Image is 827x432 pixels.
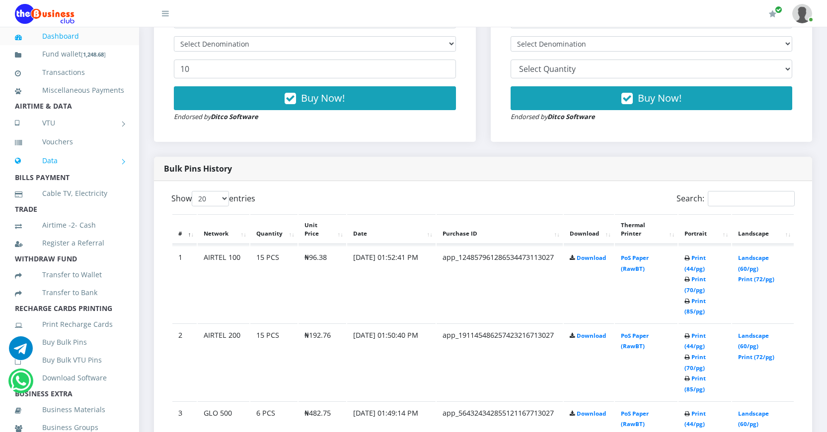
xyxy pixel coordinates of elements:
a: Print Recharge Cards [15,313,124,336]
a: Chat for support [10,376,31,393]
th: Quantity: activate to sort column ascending [250,214,298,245]
a: Dashboard [15,25,124,48]
th: Portrait: activate to sort column ascending [678,214,731,245]
a: Data [15,148,124,173]
img: User [792,4,812,23]
a: Print (85/pg) [684,374,706,393]
th: #: activate to sort column descending [172,214,197,245]
a: Transactions [15,61,124,84]
strong: Bulk Pins History [164,163,232,174]
th: Purchase ID: activate to sort column ascending [437,214,563,245]
a: Fund wallet[1,248.68] [15,43,124,66]
th: Thermal Printer: activate to sort column ascending [615,214,678,245]
a: Download Software [15,367,124,389]
a: Buy Bulk Pins [15,331,124,354]
a: Landscape (60/pg) [738,410,769,428]
td: app_191145486257423216713027 [437,323,563,400]
label: Show entries [171,191,255,206]
a: Download [577,410,606,417]
th: Unit Price: activate to sort column ascending [299,214,346,245]
strong: Ditco Software [547,112,595,121]
a: Print (70/pg) [684,275,706,294]
span: Renew/Upgrade Subscription [775,6,782,13]
span: Buy Now! [638,91,681,105]
a: PoS Paper (RawBT) [621,254,649,272]
a: PoS Paper (RawBT) [621,332,649,350]
td: 2 [172,323,197,400]
td: AIRTEL 100 [198,246,249,322]
th: Download: activate to sort column ascending [564,214,614,245]
a: Print (44/pg) [684,254,706,272]
a: Vouchers [15,130,124,153]
span: Buy Now! [301,91,345,105]
a: Airtime -2- Cash [15,214,124,237]
a: Print (72/pg) [738,353,774,361]
th: Landscape: activate to sort column ascending [732,214,794,245]
td: 15 PCS [250,323,298,400]
a: Miscellaneous Payments [15,79,124,102]
td: [DATE] 01:52:41 PM [347,246,436,322]
button: Buy Now! [174,86,456,110]
strong: Ditco Software [211,112,258,121]
a: Transfer to Bank [15,281,124,304]
td: ₦96.38 [299,246,346,322]
input: Enter Quantity [174,60,456,78]
a: Business Materials [15,398,124,421]
a: Print (44/pg) [684,410,706,428]
small: [ ] [81,51,106,58]
small: Endorsed by [511,112,595,121]
a: PoS Paper (RawBT) [621,410,649,428]
a: Transfer to Wallet [15,263,124,286]
a: Buy Bulk VTU Pins [15,349,124,371]
button: Buy Now! [511,86,793,110]
td: 15 PCS [250,246,298,322]
a: Chat for support [9,344,33,360]
th: Date: activate to sort column ascending [347,214,436,245]
a: Print (72/pg) [738,275,774,283]
i: Renew/Upgrade Subscription [769,10,776,18]
label: Search: [677,191,795,206]
select: Showentries [192,191,229,206]
a: VTU [15,111,124,135]
a: Print (70/pg) [684,353,706,371]
a: Landscape (60/pg) [738,332,769,350]
img: Logo [15,4,75,24]
a: Cable TV, Electricity [15,182,124,205]
a: Print (44/pg) [684,332,706,350]
a: Print (85/pg) [684,297,706,315]
th: Network: activate to sort column ascending [198,214,249,245]
td: 1 [172,246,197,322]
small: Endorsed by [174,112,258,121]
a: Landscape (60/pg) [738,254,769,272]
a: Download [577,332,606,339]
a: Download [577,254,606,261]
b: 1,248.68 [83,51,104,58]
td: ₦192.76 [299,323,346,400]
td: app_124857961286534473113027 [437,246,563,322]
a: Register a Referral [15,232,124,254]
input: Search: [708,191,795,206]
td: [DATE] 01:50:40 PM [347,323,436,400]
td: AIRTEL 200 [198,323,249,400]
